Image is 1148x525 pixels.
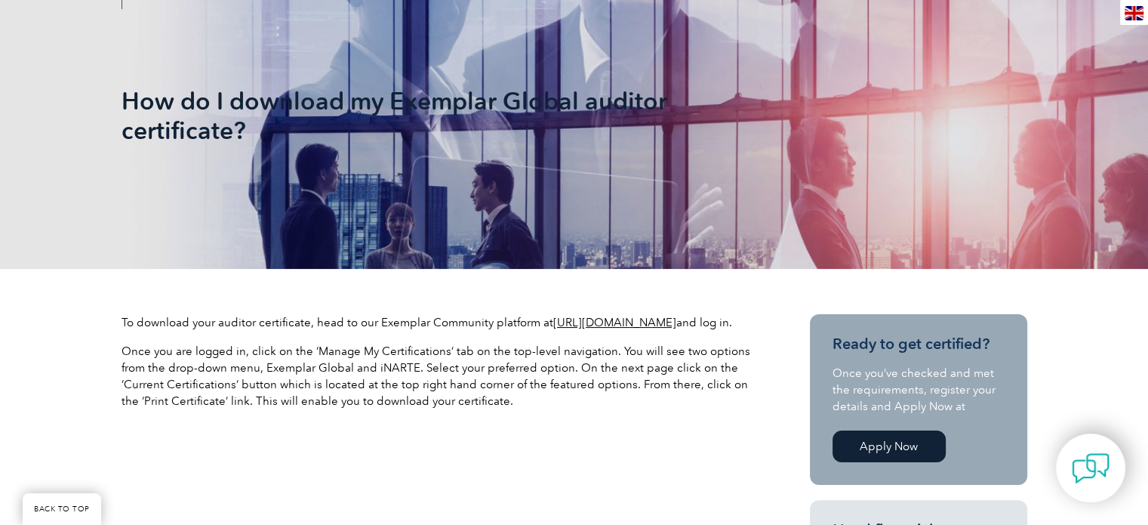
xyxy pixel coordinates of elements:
p: To download your auditor certificate, head to our Exemplar Community platform at and log in. [122,314,756,331]
a: Apply Now [833,431,946,462]
a: BACK TO TOP [23,493,101,525]
p: Once you are logged in, click on the ‘Manage My Certifications’ tab on the top-level navigation. ... [122,343,756,409]
p: Once you’ve checked and met the requirements, register your details and Apply Now at [833,365,1005,415]
h3: Ready to get certified? [833,335,1005,354]
a: [URL][DOMAIN_NAME] [553,316,676,329]
h1: How do I download my Exemplar Global auditor certificate? [122,86,701,145]
img: en [1125,6,1143,20]
img: contact-chat.png [1072,449,1110,487]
